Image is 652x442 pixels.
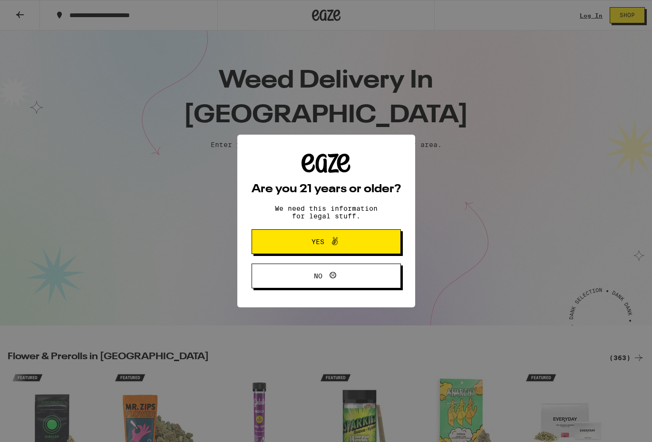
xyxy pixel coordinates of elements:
[314,273,322,279] span: No
[311,238,324,245] span: Yes
[252,264,401,288] button: No
[252,229,401,254] button: Yes
[252,184,401,195] h2: Are you 21 years or older?
[267,205,386,220] p: We need this information for legal stuff.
